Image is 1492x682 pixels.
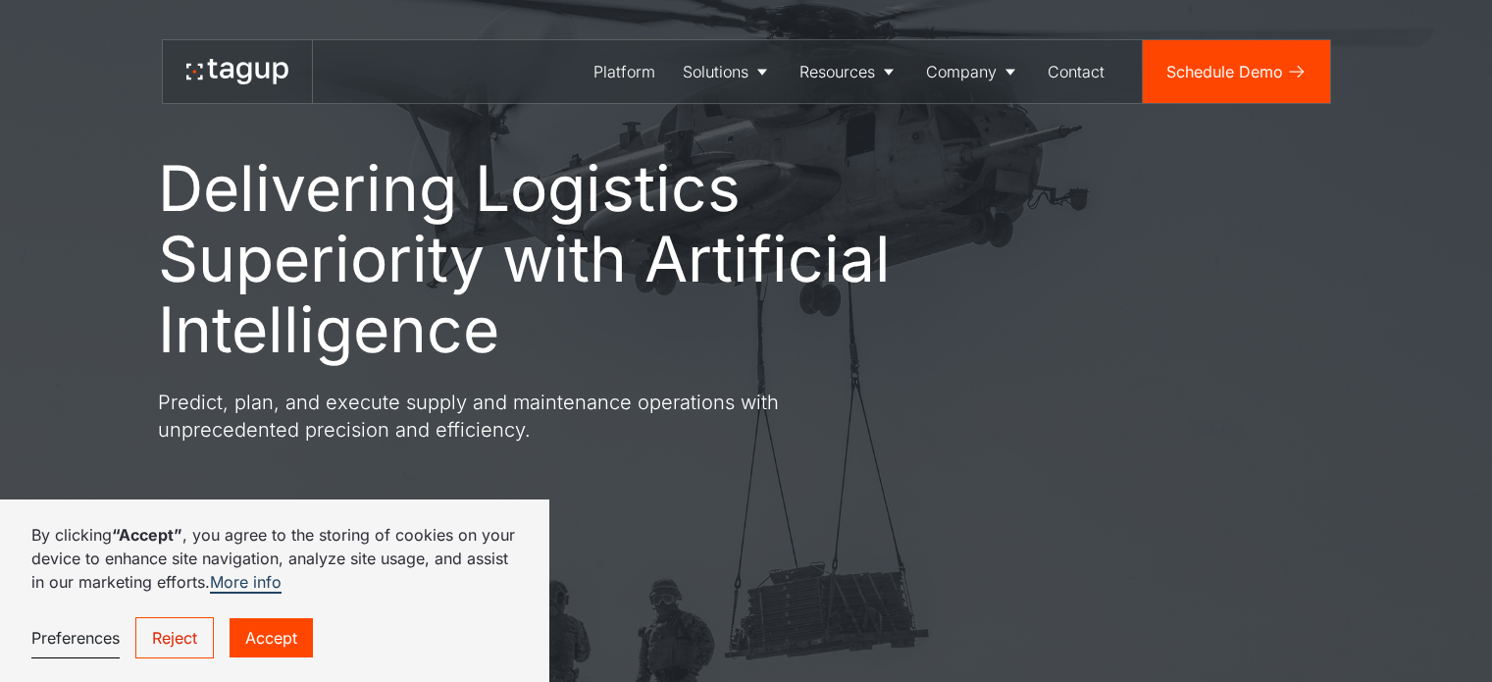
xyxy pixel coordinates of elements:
[158,389,864,444] p: Predict, plan, and execute supply and maintenance operations with unprecedented precision and eff...
[31,523,518,594] p: By clicking , you agree to the storing of cookies on your device to enhance site navigation, anal...
[1034,40,1118,103] a: Contact
[1048,60,1105,83] div: Contact
[135,617,214,658] a: Reject
[210,572,282,594] a: More info
[230,618,313,657] a: Accept
[580,40,669,103] a: Platform
[1166,60,1283,83] div: Schedule Demo
[1143,40,1330,103] a: Schedule Demo
[158,153,982,365] h1: Delivering Logistics Superiority with Artificial Intelligence
[593,60,655,83] div: Platform
[786,40,912,103] a: Resources
[31,618,120,658] a: Preferences
[799,60,875,83] div: Resources
[112,525,182,545] strong: “Accept”
[683,60,748,83] div: Solutions
[912,40,1034,103] a: Company
[669,40,786,103] a: Solutions
[926,60,997,83] div: Company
